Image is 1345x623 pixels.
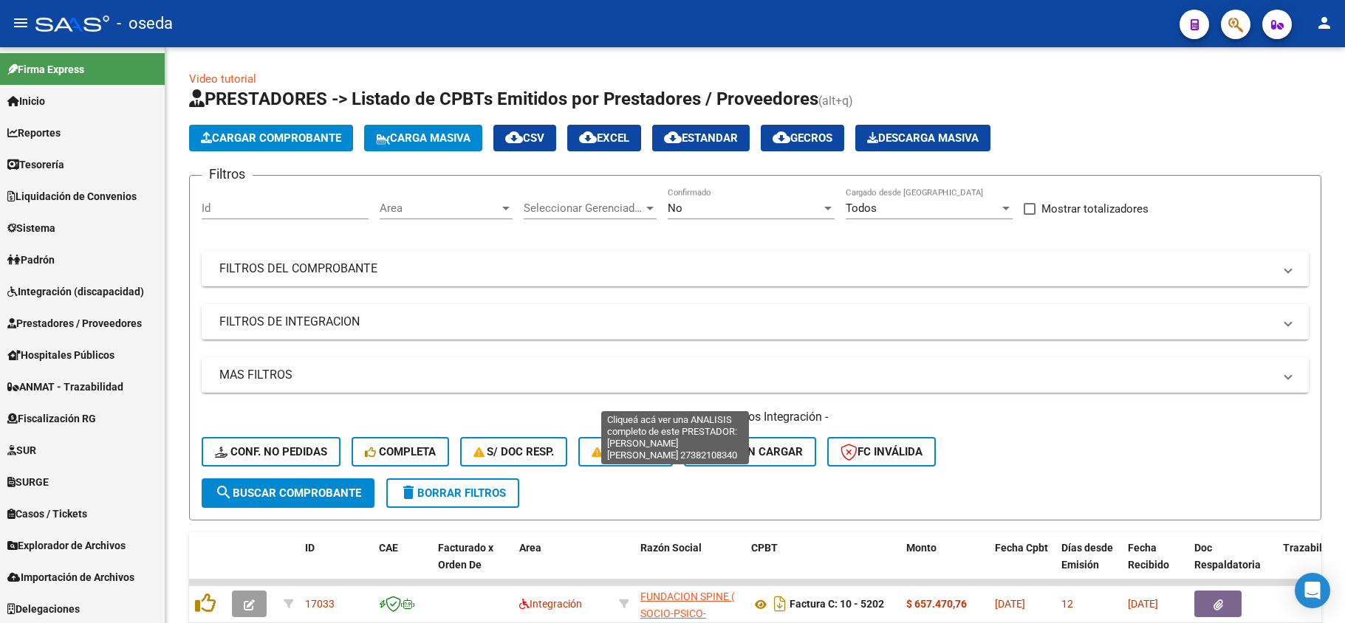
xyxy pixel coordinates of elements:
[1283,542,1343,554] span: Trazabilidad
[519,542,541,554] span: Area
[7,61,84,78] span: Firma Express
[1128,598,1158,610] span: [DATE]
[841,445,923,458] span: FC Inválida
[7,410,96,427] span: Fiscalización RG
[906,542,937,554] span: Monto
[1122,532,1188,597] datatable-header-cell: Fecha Recibido
[567,125,641,151] button: EXCEL
[664,128,682,146] mat-icon: cloud_download
[846,202,877,215] span: Todos
[219,367,1273,383] mat-panel-title: MAS FILTROS
[1041,200,1149,218] span: Mostrar totalizadores
[7,252,55,268] span: Padrón
[400,486,506,500] span: Borrar Filtros
[7,125,61,141] span: Reportes
[189,72,256,86] a: Video tutorial
[827,437,936,467] button: FC Inválida
[438,542,493,571] span: Facturado x Orden De
[202,164,253,185] h3: Filtros
[664,131,738,145] span: Estandar
[818,94,853,108] span: (alt+q)
[1061,542,1113,571] span: Días desde Emisión
[7,379,123,395] span: ANMAT - Trazabilidad
[745,532,900,597] datatable-header-cell: CPBT
[376,131,470,145] span: Carga Masiva
[524,202,643,215] span: Seleccionar Gerenciador
[7,506,87,522] span: Casos / Tickets
[773,131,832,145] span: Gecros
[579,131,629,145] span: EXCEL
[215,483,233,501] mat-icon: search
[7,188,137,204] span: Liquidación de Convenios
[761,125,844,151] button: Gecros
[7,220,55,236] span: Sistema
[352,437,449,467] button: Completa
[202,357,1309,393] mat-expansion-panel-header: MAS FILTROS
[505,131,544,145] span: CSV
[1061,598,1073,610] span: 12
[855,125,990,151] button: Descarga Masiva
[579,128,597,146] mat-icon: cloud_download
[493,125,556,151] button: CSV
[519,598,582,610] span: Integración
[505,128,523,146] mat-icon: cloud_download
[751,542,778,554] span: CPBT
[219,261,1273,277] mat-panel-title: FILTROS DEL COMPROBANTE
[684,437,816,467] button: CAE SIN CARGAR
[855,125,990,151] app-download-masive: Descarga masiva de comprobantes (adjuntos)
[7,474,49,490] span: SURGE
[906,598,967,610] strong: $ 657.470,76
[202,437,340,467] button: Conf. no pedidas
[7,537,126,554] span: Explorador de Archivos
[989,532,1055,597] datatable-header-cell: Fecha Cpbt
[770,592,790,616] i: Descargar documento
[189,89,818,109] span: PRESTADORES -> Listado de CPBTs Emitidos por Prestadores / Proveedores
[634,532,745,597] datatable-header-cell: Razón Social
[513,532,613,597] datatable-header-cell: Area
[386,478,519,508] button: Borrar Filtros
[900,532,989,597] datatable-header-cell: Monto
[7,315,142,331] span: Prestadores / Proveedores
[1128,542,1169,571] span: Fecha Recibido
[189,125,353,151] button: Cargar Comprobante
[215,486,361,500] span: Buscar Comprobante
[432,532,513,597] datatable-header-cell: Facturado x Orden De
[1315,14,1333,32] mat-icon: person
[201,131,341,145] span: Cargar Comprobante
[668,202,682,215] span: No
[7,283,144,300] span: Integración (discapacidad)
[578,437,673,467] button: S/ legajo
[202,409,1309,425] h4: - filtros rápidos Integración -
[305,542,315,554] span: ID
[867,131,979,145] span: Descarga Masiva
[7,93,45,109] span: Inicio
[995,542,1048,554] span: Fecha Cpbt
[7,601,80,617] span: Delegaciones
[7,156,64,173] span: Tesorería
[202,251,1309,286] mat-expansion-panel-header: FILTROS DEL COMPROBANTE
[697,445,803,458] span: CAE SIN CARGAR
[995,598,1025,610] span: [DATE]
[7,347,114,363] span: Hospitales Públicos
[215,445,327,458] span: Conf. no pedidas
[299,532,373,597] datatable-header-cell: ID
[12,14,30,32] mat-icon: menu
[460,437,568,467] button: S/ Doc Resp.
[373,532,432,597] datatable-header-cell: CAE
[1295,573,1330,608] div: Open Intercom Messenger
[202,304,1309,340] mat-expansion-panel-header: FILTROS DE INTEGRACION
[219,314,1273,330] mat-panel-title: FILTROS DE INTEGRACION
[640,588,739,619] div: 30709372145
[365,445,436,458] span: Completa
[117,7,173,40] span: - oseda
[202,478,374,508] button: Buscar Comprobante
[1188,532,1277,597] datatable-header-cell: Doc Respaldatoria
[1194,542,1261,571] span: Doc Respaldatoria
[380,202,499,215] span: Area
[379,542,398,554] span: CAE
[7,442,36,458] span: SUR
[400,483,417,501] mat-icon: delete
[652,125,750,151] button: Estandar
[7,569,134,585] span: Importación de Archivos
[305,598,335,610] span: 17033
